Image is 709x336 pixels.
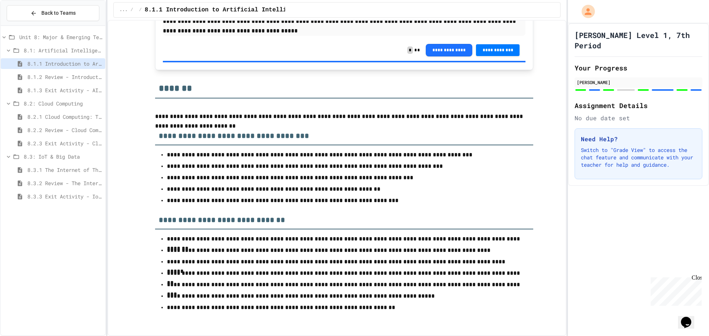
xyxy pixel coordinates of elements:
[139,7,142,13] span: /
[24,46,102,54] span: 8.1: Artificial Intelligence Basics
[575,114,702,122] div: No due date set
[145,6,304,14] span: 8.1.1 Introduction to Artificial Intelligence
[27,113,102,121] span: 8.2.1 Cloud Computing: Transforming the Digital World
[27,139,102,147] span: 8.2.3 Exit Activity - Cloud Service Detective
[3,3,51,47] div: Chat with us now!Close
[7,5,99,21] button: Back to Teams
[27,86,102,94] span: 8.1.3 Exit Activity - AI Detective
[41,9,76,17] span: Back to Teams
[27,73,102,81] span: 8.1.2 Review - Introduction to Artificial Intelligence
[120,7,128,13] span: ...
[575,63,702,73] h2: Your Progress
[574,3,597,20] div: My Account
[27,60,102,67] span: 8.1.1 Introduction to Artificial Intelligence
[678,306,702,329] iframe: chat widget
[27,193,102,200] span: 8.3.3 Exit Activity - IoT Data Detective Challenge
[27,166,102,174] span: 8.3.1 The Internet of Things and Big Data: Our Connected Digital World
[577,79,700,86] div: [PERSON_NAME]
[581,146,696,169] p: Switch to "Grade View" to access the chat feature and communicate with your teacher for help and ...
[19,33,102,41] span: Unit 8: Major & Emerging Technologies
[130,7,133,13] span: /
[575,100,702,111] h2: Assignment Details
[575,30,702,51] h1: [PERSON_NAME] Level 1, 7th Period
[24,100,102,107] span: 8.2: Cloud Computing
[648,274,702,306] iframe: chat widget
[27,126,102,134] span: 8.2.2 Review - Cloud Computing
[27,179,102,187] span: 8.3.2 Review - The Internet of Things and Big Data
[24,153,102,160] span: 8.3: IoT & Big Data
[581,135,696,143] h3: Need Help?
